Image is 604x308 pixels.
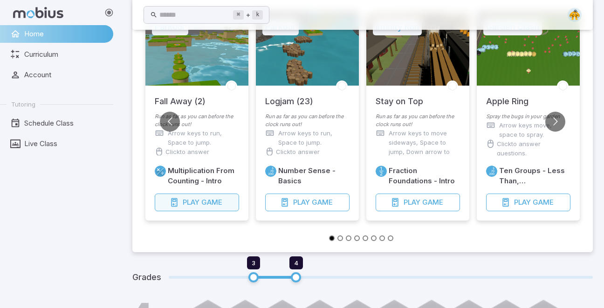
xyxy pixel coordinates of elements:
[24,139,107,149] span: Live Class
[265,194,350,211] button: PlayGame
[265,86,313,108] h5: Logjam (23)
[168,128,239,147] p: Arrow keys to run, Space to jump.
[486,113,570,121] p: Spray the bugs in your garden
[233,10,244,20] kbd: ⌘
[132,271,161,284] h5: Grades
[354,235,360,241] button: Go to slide 4
[155,113,239,128] p: Run as far as you can before the clock runs out!
[252,10,263,20] kbd: k
[514,197,531,208] span: Play
[24,70,107,80] span: Account
[278,128,350,147] p: Arrow keys to run, Space to jump.
[155,166,166,177] a: Multiply/Divide
[376,166,387,177] a: Fractions/Decimals
[533,197,554,208] span: Game
[11,100,35,108] span: Tutoring
[376,113,460,128] p: Run as far as you can before the clock runs out!
[363,235,368,241] button: Go to slide 5
[312,197,333,208] span: Game
[371,235,377,241] button: Go to slide 6
[24,29,107,39] span: Home
[376,86,423,108] h5: Stay on Top
[497,139,570,158] p: Click to answer questions.
[168,166,239,186] h6: Multiplication From Counting - Intro
[293,197,310,208] span: Play
[278,166,350,186] h6: Number Sense - Basics
[265,113,350,128] p: Run as far as you can before the clock runs out!
[337,235,343,241] button: Go to slide 2
[276,147,350,166] p: Click to answer questions.
[568,8,582,22] img: semi-circle.svg
[160,112,180,132] button: Go to previous slide
[376,194,460,211] button: PlayGame
[499,166,570,186] h6: Ten Groups - Less Than, [GEOGRAPHIC_DATA]
[486,194,570,211] button: PlayGame
[486,86,528,108] h5: Apple Ring
[389,166,460,186] h6: Fraction Foundations - Intro
[201,197,222,208] span: Game
[183,197,199,208] span: Play
[389,128,460,166] p: Arrow keys to move sideways, Space to jump, Down arrow to duck and roll.
[379,235,385,241] button: Go to slide 7
[404,197,420,208] span: Play
[165,147,239,166] p: Click to answer questions.
[252,259,255,267] span: 3
[545,112,565,132] button: Go to next slide
[155,86,206,108] h5: Fall Away (2)
[265,166,276,177] a: Place Value
[233,9,263,20] div: +
[294,259,298,267] span: 4
[486,166,497,177] a: Place Value
[329,235,335,241] button: Go to slide 1
[499,121,570,139] p: Arrow keys move, space to spray.
[24,118,107,128] span: Schedule Class
[346,235,351,241] button: Go to slide 3
[422,197,443,208] span: Game
[24,49,107,60] span: Curriculum
[155,194,239,211] button: PlayGame
[388,235,393,241] button: Go to slide 8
